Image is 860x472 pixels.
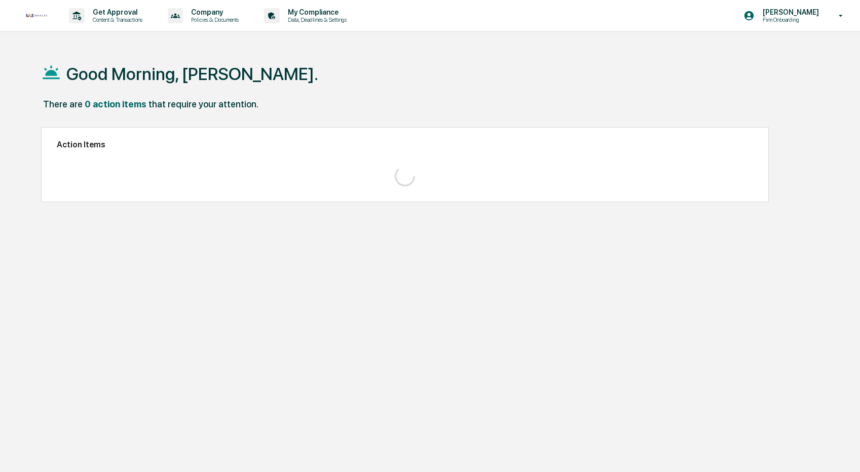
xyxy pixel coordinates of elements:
[43,99,83,109] div: There are
[148,99,258,109] div: that require your attention.
[280,8,352,16] p: My Compliance
[85,8,147,16] p: Get Approval
[85,99,146,109] div: 0 action items
[183,8,244,16] p: Company
[755,16,824,23] p: Firm Onboarding
[66,64,318,84] h1: Good Morning, [PERSON_NAME].
[24,13,49,19] img: logo
[755,8,824,16] p: [PERSON_NAME]
[183,16,244,23] p: Policies & Documents
[280,16,352,23] p: Data, Deadlines & Settings
[57,140,754,149] h2: Action Items
[85,16,147,23] p: Content & Transactions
